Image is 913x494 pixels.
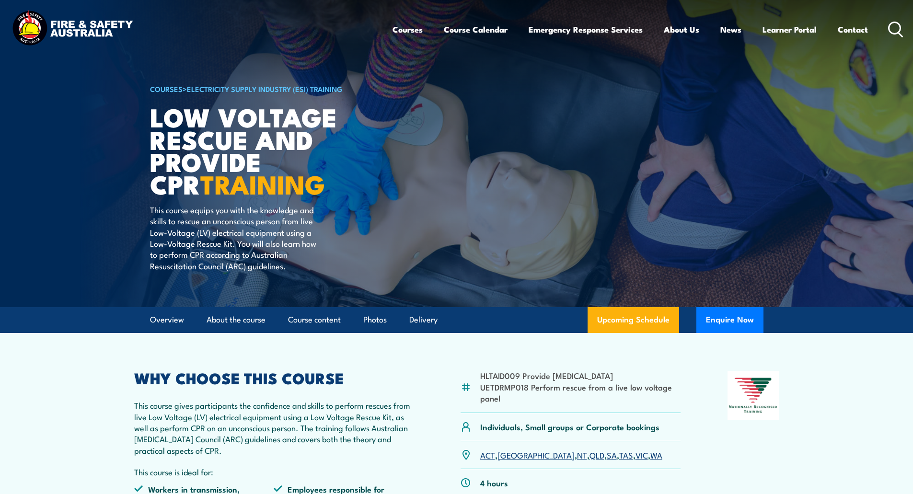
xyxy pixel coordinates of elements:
[200,163,325,203] strong: TRAINING
[150,105,387,195] h1: Low Voltage Rescue and Provide CPR
[134,400,414,456] p: This course gives participants the confidence and skills to perform rescues from live Low Voltage...
[150,83,183,94] a: COURSES
[393,17,423,42] a: Courses
[409,307,438,333] a: Delivery
[650,449,662,460] a: WA
[150,83,387,94] h6: >
[589,449,604,460] a: QLD
[720,17,741,42] a: News
[588,307,679,333] a: Upcoming Schedule
[480,421,659,432] p: Individuals, Small groups or Corporate bookings
[150,307,184,333] a: Overview
[150,204,325,271] p: This course equips you with the knowledge and skills to rescue an unconscious person from live Lo...
[480,449,662,460] p: , , , , , , ,
[838,17,868,42] a: Contact
[480,449,495,460] a: ACT
[728,371,779,420] img: Nationally Recognised Training logo.
[480,381,681,404] li: UETDRMP018 Perform rescue from a live low voltage panel
[207,307,266,333] a: About the course
[444,17,508,42] a: Course Calendar
[187,83,343,94] a: Electricity Supply Industry (ESI) Training
[363,307,387,333] a: Photos
[577,449,587,460] a: NT
[480,477,508,488] p: 4 hours
[480,370,681,381] li: HLTAID009 Provide [MEDICAL_DATA]
[134,466,414,477] p: This course is ideal for:
[619,449,633,460] a: TAS
[763,17,817,42] a: Learner Portal
[696,307,763,333] button: Enquire Now
[664,17,699,42] a: About Us
[607,449,617,460] a: SA
[134,371,414,384] h2: WHY CHOOSE THIS COURSE
[636,449,648,460] a: VIC
[497,449,575,460] a: [GEOGRAPHIC_DATA]
[288,307,341,333] a: Course content
[529,17,643,42] a: Emergency Response Services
